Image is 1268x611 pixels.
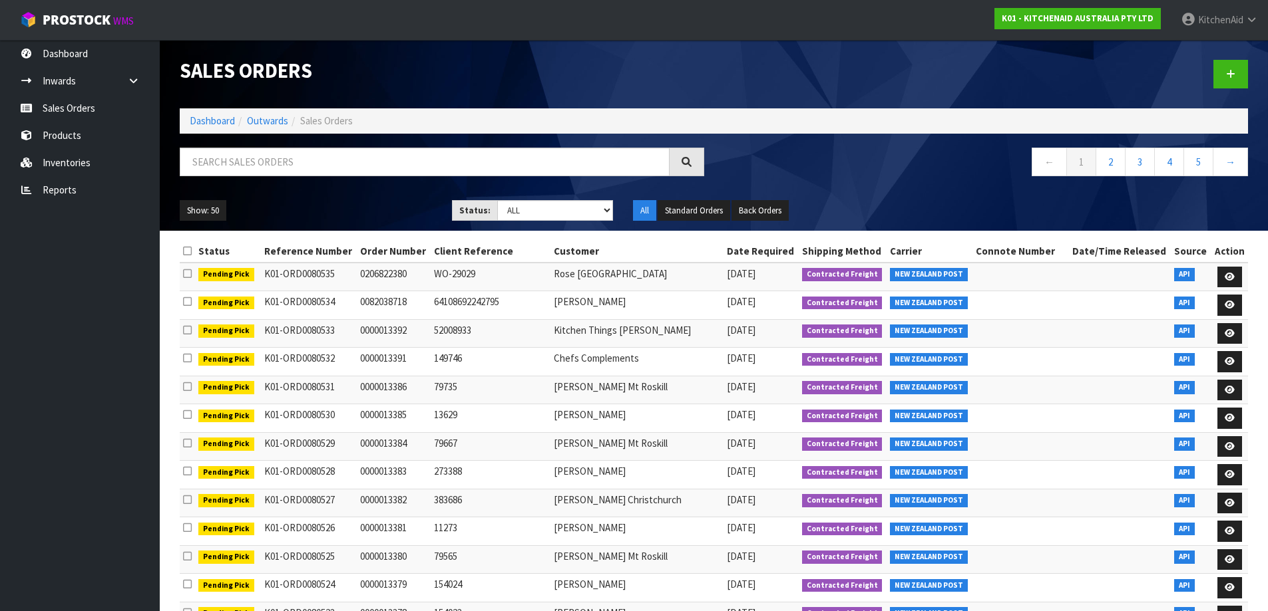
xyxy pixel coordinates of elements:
td: 79565 [431,545,551,574]
span: KitchenAid [1198,13,1243,26]
td: K01-ORD0080535 [261,263,357,291]
span: [DATE] [727,352,755,364]
small: WMS [113,15,134,27]
th: Client Reference [431,241,551,262]
td: [PERSON_NAME] [550,517,724,546]
td: 0000013379 [357,574,431,602]
td: [PERSON_NAME] Mt Roskill [550,432,724,461]
td: 0000013392 [357,319,431,348]
span: Contracted Freight [802,437,883,451]
span: Contracted Freight [802,466,883,479]
nav: Page navigation [724,148,1249,180]
td: [PERSON_NAME] Christchurch [550,489,724,517]
span: Contracted Freight [802,550,883,564]
span: API [1174,523,1195,536]
td: Kitchen Things [PERSON_NAME] [550,319,724,348]
span: NEW ZEALAND POST [890,297,968,310]
td: [PERSON_NAME] Mt Roskill [550,545,724,574]
span: [DATE] [727,380,755,393]
th: Date Required [724,241,799,262]
strong: K01 - KITCHENAID AUSTRALIA PTY LTD [1002,13,1154,24]
td: [PERSON_NAME] [550,291,724,320]
th: Customer [550,241,724,262]
span: Pending Pick [198,324,254,338]
a: 4 [1154,148,1184,176]
th: Carrier [887,241,972,262]
td: 154024 [431,574,551,602]
span: NEW ZEALAND POST [890,579,968,592]
th: Shipping Method [799,241,887,262]
span: Sales Orders [300,114,353,127]
td: [PERSON_NAME] [550,404,724,433]
td: WO-29029 [431,263,551,291]
td: 383686 [431,489,551,517]
button: Show: 50 [180,200,226,221]
td: K01-ORD0080525 [261,545,357,574]
span: API [1174,410,1195,423]
span: Pending Pick [198,353,254,366]
td: [PERSON_NAME] [550,574,724,602]
span: API [1174,381,1195,394]
a: ← [1032,148,1067,176]
span: NEW ZEALAND POST [890,353,968,366]
span: Pending Pick [198,550,254,564]
td: 79667 [431,432,551,461]
th: Order Number [357,241,431,262]
span: Pending Pick [198,297,254,310]
td: 0000013384 [357,432,431,461]
a: Outwards [247,114,288,127]
span: Pending Pick [198,494,254,507]
td: K01-ORD0080531 [261,376,357,404]
span: NEW ZEALAND POST [890,381,968,394]
td: 0000013380 [357,545,431,574]
td: K01-ORD0080534 [261,291,357,320]
th: Date/Time Released [1069,241,1171,262]
span: [DATE] [727,324,755,336]
span: API [1174,324,1195,338]
span: API [1174,494,1195,507]
span: API [1174,297,1195,310]
td: Chefs Complements [550,348,724,376]
strong: Status: [459,205,491,216]
td: K01-ORD0080533 [261,319,357,348]
td: 0000013386 [357,376,431,404]
th: Reference Number [261,241,357,262]
td: 79735 [431,376,551,404]
a: 1 [1066,148,1096,176]
span: Contracted Freight [802,353,883,366]
th: Status [195,241,261,262]
td: K01-ORD0080532 [261,348,357,376]
span: Pending Pick [198,437,254,451]
span: Contracted Freight [802,268,883,281]
td: K01-ORD0080524 [261,574,357,602]
td: K01-ORD0080529 [261,432,357,461]
td: [PERSON_NAME] Mt Roskill [550,376,724,404]
span: [DATE] [727,521,755,534]
img: cube-alt.png [20,11,37,28]
td: 0000013391 [357,348,431,376]
span: API [1174,353,1195,366]
span: Contracted Freight [802,579,883,592]
span: [DATE] [727,267,755,280]
th: Action [1211,241,1248,262]
span: [DATE] [727,408,755,421]
td: 0000013383 [357,461,431,489]
td: 0082038718 [357,291,431,320]
a: Dashboard [190,114,235,127]
span: [DATE] [727,295,755,308]
span: Contracted Freight [802,324,883,338]
a: → [1213,148,1248,176]
td: K01-ORD0080526 [261,517,357,546]
button: All [633,200,656,221]
span: Contracted Freight [802,410,883,423]
td: 13629 [431,404,551,433]
td: K01-ORD0080527 [261,489,357,517]
span: NEW ZEALAND POST [890,550,968,564]
td: 11273 [431,517,551,546]
td: 149746 [431,348,551,376]
th: Connote Number [972,241,1070,262]
span: Pending Pick [198,466,254,479]
span: ProStock [43,11,110,29]
span: Pending Pick [198,381,254,394]
span: [DATE] [727,550,755,562]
